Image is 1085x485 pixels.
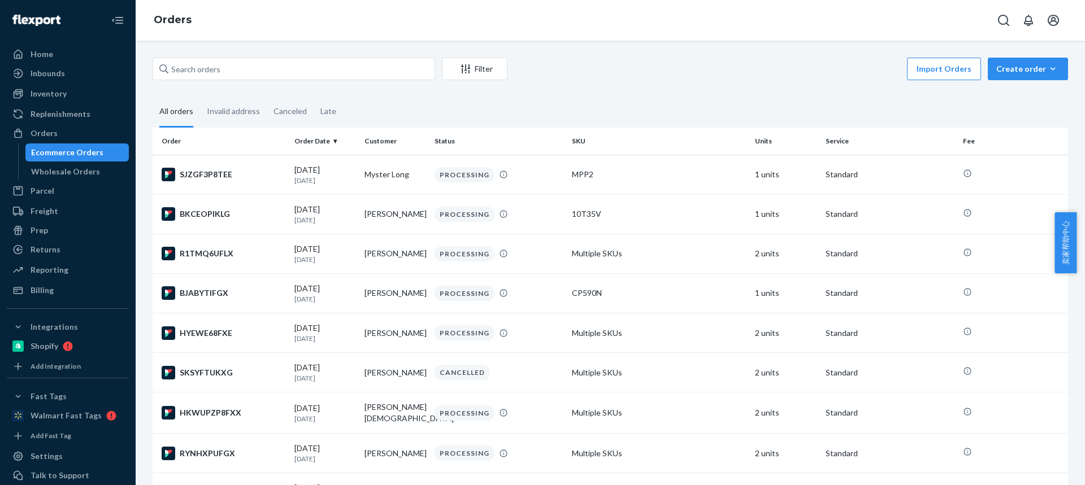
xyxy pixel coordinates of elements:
td: 1 units [750,194,821,234]
a: Orders [7,124,129,142]
div: PROCESSING [435,167,494,182]
div: All orders [159,97,193,128]
div: Reporting [31,264,68,276]
td: 2 units [750,392,821,434]
div: [DATE] [294,243,355,264]
button: Import Orders [907,58,981,80]
div: PROCESSING [435,286,494,301]
div: Inbounds [31,68,65,79]
div: Settings [31,451,63,462]
div: HKWUPZP8FXX [162,406,285,420]
div: [DATE] [294,283,355,304]
div: Late [320,97,336,126]
div: SJZGF3P8TEE [162,168,285,181]
div: Replenishments [31,108,90,120]
a: Inbounds [7,64,129,82]
div: Home [31,49,53,60]
p: Standard [826,367,954,378]
th: Order Date [290,128,360,155]
a: Talk to Support [7,466,129,484]
div: Freight [31,206,58,217]
td: [PERSON_NAME] [360,234,430,273]
div: [DATE] [294,322,355,343]
div: HYEWE68FXE [162,326,285,340]
a: Billing [7,281,129,299]
div: [DATE] [294,204,355,225]
p: [DATE] [294,294,355,304]
td: 1 units [750,155,821,194]
td: [PERSON_NAME] [360,434,430,473]
p: Standard [826,448,954,459]
button: Integrations [7,318,129,336]
div: Create order [996,63,1060,75]
button: 卖家帮助中心 [1054,212,1077,273]
a: Orders [154,14,192,26]
div: PROCESSING [435,246,494,261]
p: [DATE] [294,255,355,264]
td: 2 units [750,313,821,353]
a: Wholesale Orders [25,163,129,181]
div: PROCESSING [435,405,494,421]
div: Integrations [31,321,78,333]
th: Status [430,128,567,155]
div: [DATE] [294,362,355,383]
td: Multiple SKUs [567,392,750,434]
th: Fee [958,128,1068,155]
p: Standard [826,248,954,259]
button: Open account menu [1042,9,1065,32]
div: Orders [31,128,58,139]
a: Reporting [7,261,129,279]
div: [DATE] [294,164,355,185]
div: SKSYFTUKXG [162,366,285,379]
div: Returns [31,244,60,255]
div: [DATE] [294,443,355,464]
div: Billing [31,285,54,296]
div: Canceled [274,97,307,126]
a: Inventory [7,85,129,103]
p: Standard [826,407,954,418]
div: Parcel [31,185,54,196]
a: Parcel [7,182,129,200]
a: Returns [7,241,129,259]
img: Flexport logo [12,15,60,26]
button: Close Navigation [106,9,129,32]
a: Shopify [7,337,129,355]
div: Walmart Fast Tags [31,410,102,421]
div: Add Integration [31,361,81,371]
button: Filter [442,58,507,80]
th: Service [821,128,958,155]
th: Units [750,128,821,155]
a: Home [7,45,129,63]
th: SKU [567,128,750,155]
button: Create order [988,58,1068,80]
div: R1TMQ6UFLX [162,247,285,260]
p: Standard [826,327,954,339]
div: PROCESSING [435,207,494,222]
a: Add Fast Tag [7,429,129,443]
div: BJABYTIFGX [162,286,285,300]
p: [DATE] [294,414,355,423]
div: Talk to Support [31,470,89,481]
div: PROCESSING [435,445,494,461]
div: Shopify [31,340,58,352]
button: Open notifications [1017,9,1040,32]
div: Filter [442,63,507,75]
td: Multiple SKUs [567,313,750,353]
div: CANCELLED [435,365,490,380]
th: Order [153,128,290,155]
ol: breadcrumbs [145,4,201,37]
td: [PERSON_NAME] [360,194,430,234]
a: Prep [7,221,129,239]
div: Add Fast Tag [31,431,71,440]
td: 1 units [750,273,821,313]
div: RYNHXPUFGX [162,447,285,460]
div: Wholesale Orders [31,166,100,177]
div: MPP2 [572,169,746,180]
div: 10T35V [572,208,746,220]
td: Multiple SKUs [567,434,750,473]
p: Standard [826,287,954,299]
div: Ecommerce Orders [31,147,103,158]
p: Standard [826,208,954,220]
div: [DATE] [294,403,355,423]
